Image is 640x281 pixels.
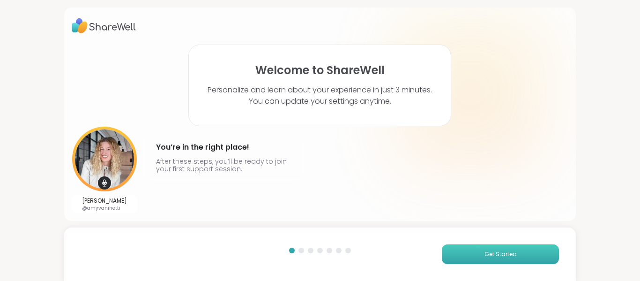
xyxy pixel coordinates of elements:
p: Personalize and learn about your experience in just 3 minutes. You can update your settings anytime. [208,84,432,107]
button: Get Started [442,244,559,264]
img: mic icon [98,176,111,190]
p: After these steps, you’ll be ready to join your first support session. [156,158,291,173]
img: ShareWell Logo [72,15,136,37]
img: User image [72,127,137,191]
p: @amyvaninetti [82,205,127,212]
h1: Welcome to ShareWell [255,64,385,77]
h4: You’re in the right place! [156,140,291,155]
span: Get Started [484,250,517,258]
p: [PERSON_NAME] [82,197,127,205]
